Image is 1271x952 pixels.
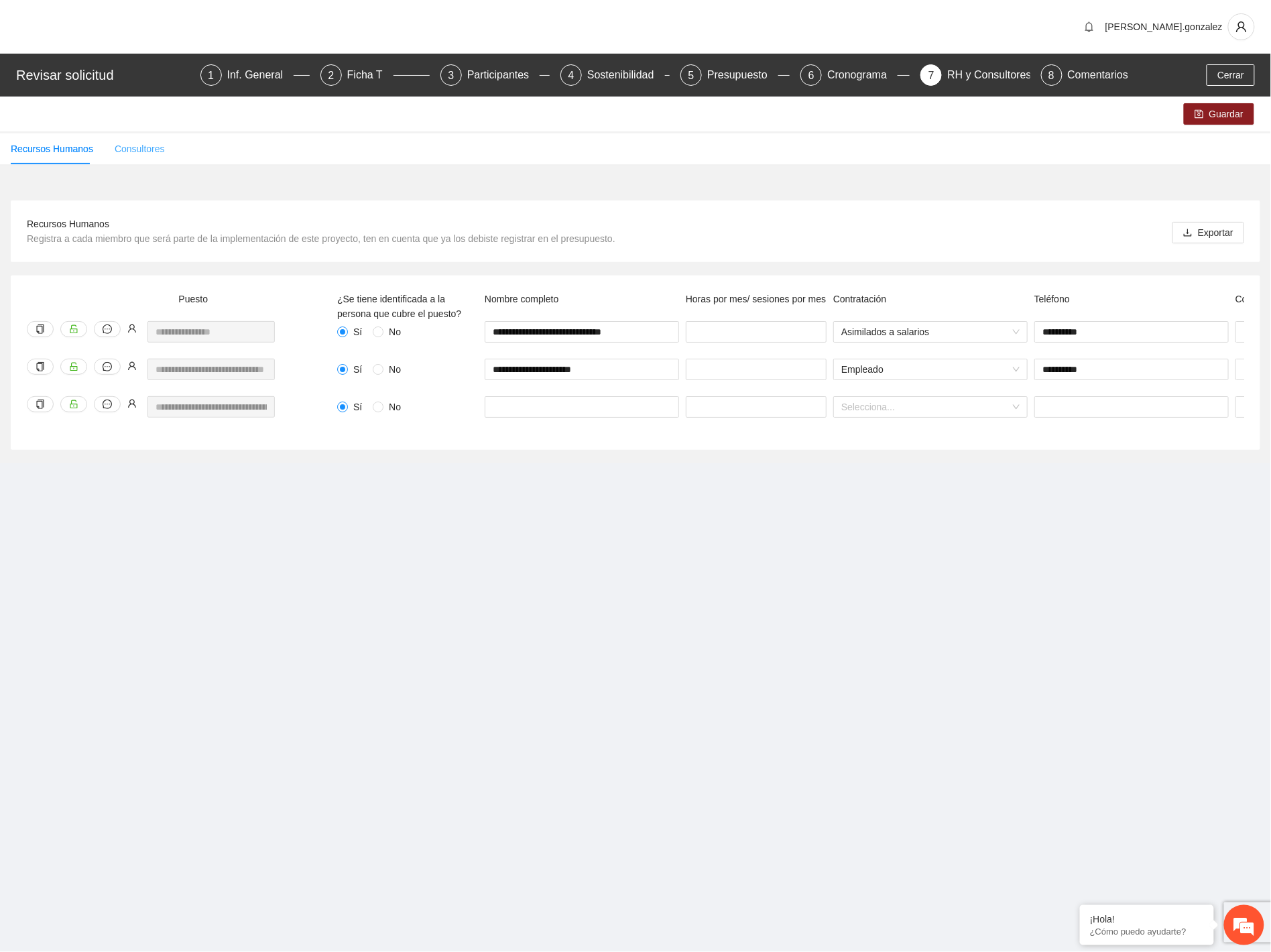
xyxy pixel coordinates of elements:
[1068,64,1129,86] div: Comentarios
[568,70,574,81] span: 4
[928,70,934,81] span: 7
[833,294,886,304] span: Contratación
[1048,70,1054,81] span: 8
[1235,294,1264,304] span: Correo
[1079,21,1099,32] span: bell
[16,64,192,86] div: Revisar solicitud
[1105,21,1223,32] span: [PERSON_NAME].gonzalez
[348,400,367,414] span: Sí
[11,141,93,156] div: Recursos Humanos
[36,324,45,334] span: copy
[27,219,109,229] span: Recursos Humanos
[69,324,78,334] span: unlock
[70,68,225,86] div: Chatee con nosotros ahora
[103,362,112,371] span: message
[348,324,367,339] span: Sí
[485,294,559,304] span: Nombre completo
[686,294,826,304] span: Horas por mes/ sesiones por mes
[800,64,910,86] div: 6Cronograma
[27,396,54,412] button: copy
[1090,927,1204,937] p: ¿Cómo puedo ayudarte?
[7,366,255,413] textarea: Escriba su mensaje y pulse “Intro”
[1229,21,1254,33] span: user
[337,294,461,319] span: ¿Se tiene identificada a la persona que cubre el puesto?
[27,233,615,244] span: Registra a cada miembro que será parte de la implementación de este proyecto, ten en cuenta que y...
[220,7,252,39] div: Minimizar ventana de chat en vivo
[1041,64,1129,86] div: 8Comentarios
[227,64,294,86] div: Inf. General
[1184,103,1254,125] button: saveGuardar
[103,400,112,409] span: message
[920,64,1030,86] div: 7RH y Consultores
[467,64,540,86] div: Participantes
[94,396,121,412] button: message
[208,70,214,81] span: 1
[1198,225,1233,240] span: Exportar
[707,64,778,86] div: Presupuesto
[1228,13,1255,40] button: user
[27,359,54,375] button: copy
[1183,228,1193,239] span: download
[115,141,165,156] div: Consultores
[60,359,87,375] button: unlock
[103,324,112,334] span: message
[440,64,550,86] div: 3Participantes
[448,70,454,81] span: 3
[348,362,367,377] span: Sí
[1090,914,1204,925] div: ¡Hola!
[27,321,54,337] button: copy
[680,64,790,86] div: 5Presupuesto
[328,70,334,81] span: 2
[36,400,45,409] span: copy
[808,70,814,81] span: 6
[60,396,87,412] button: unlock
[69,362,78,371] span: unlock
[127,324,137,333] span: user
[69,400,78,409] span: unlock
[1209,107,1244,121] span: Guardar
[383,324,406,339] span: No
[94,359,121,375] button: message
[383,362,406,377] span: No
[1172,222,1244,243] button: downloadExportar
[1034,294,1070,304] span: Teléfono
[347,64,394,86] div: Ficha T
[78,179,185,314] span: Estamos en línea.
[841,322,1020,342] span: Asimilados a salarios
[94,321,121,337] button: message
[200,64,310,86] div: 1Inf. General
[841,359,1020,379] span: Empleado
[688,70,694,81] span: 5
[1195,109,1204,120] span: save
[947,64,1042,86] div: RH y Consultores
[320,64,430,86] div: 2Ficha T
[127,361,137,371] span: user
[1079,16,1100,38] button: bell
[178,294,208,304] span: Puesto
[36,362,45,371] span: copy
[1207,64,1255,86] button: Cerrar
[127,399,137,408] span: user
[827,64,898,86] div: Cronograma
[60,321,87,337] button: unlock
[560,64,670,86] div: 4Sostenibilidad
[1217,68,1244,82] span: Cerrar
[383,400,406,414] span: No
[587,64,665,86] div: Sostenibilidad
